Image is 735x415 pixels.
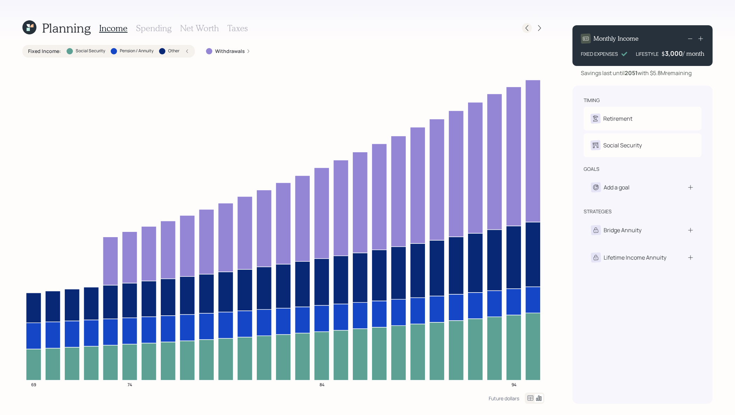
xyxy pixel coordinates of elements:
h4: $ [661,50,665,58]
div: goals [584,166,599,173]
div: 3,000 [665,49,683,58]
tspan: 84 [320,381,324,387]
tspan: 69 [31,381,36,387]
div: strategies [584,208,612,215]
div: Bridge Annuity [604,226,641,234]
div: Add a goal [604,183,630,192]
div: Lifetime Income Annuity [604,253,666,262]
h3: Income [99,23,128,33]
div: FIXED EXPENSES [581,50,618,58]
h4: Monthly Income [593,35,639,42]
tspan: 94 [511,381,516,387]
label: Fixed Income : [28,48,61,55]
b: 2051 [625,69,638,77]
div: Future dollars [489,395,519,402]
div: timing [584,97,600,104]
div: Social Security [603,141,642,149]
h1: Planning [42,20,91,35]
tspan: 74 [128,381,132,387]
h4: / month [683,50,704,58]
div: Retirement [603,114,632,123]
h3: Taxes [227,23,248,33]
div: LIFESTYLE [636,50,659,58]
label: Social Security [76,48,105,54]
label: Withdrawals [215,48,245,55]
div: Savings last until with $5.8M remaining [581,69,692,77]
h3: Net Worth [180,23,219,33]
label: Other [168,48,179,54]
h3: Spending [136,23,172,33]
label: Pension / Annuity [120,48,153,54]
